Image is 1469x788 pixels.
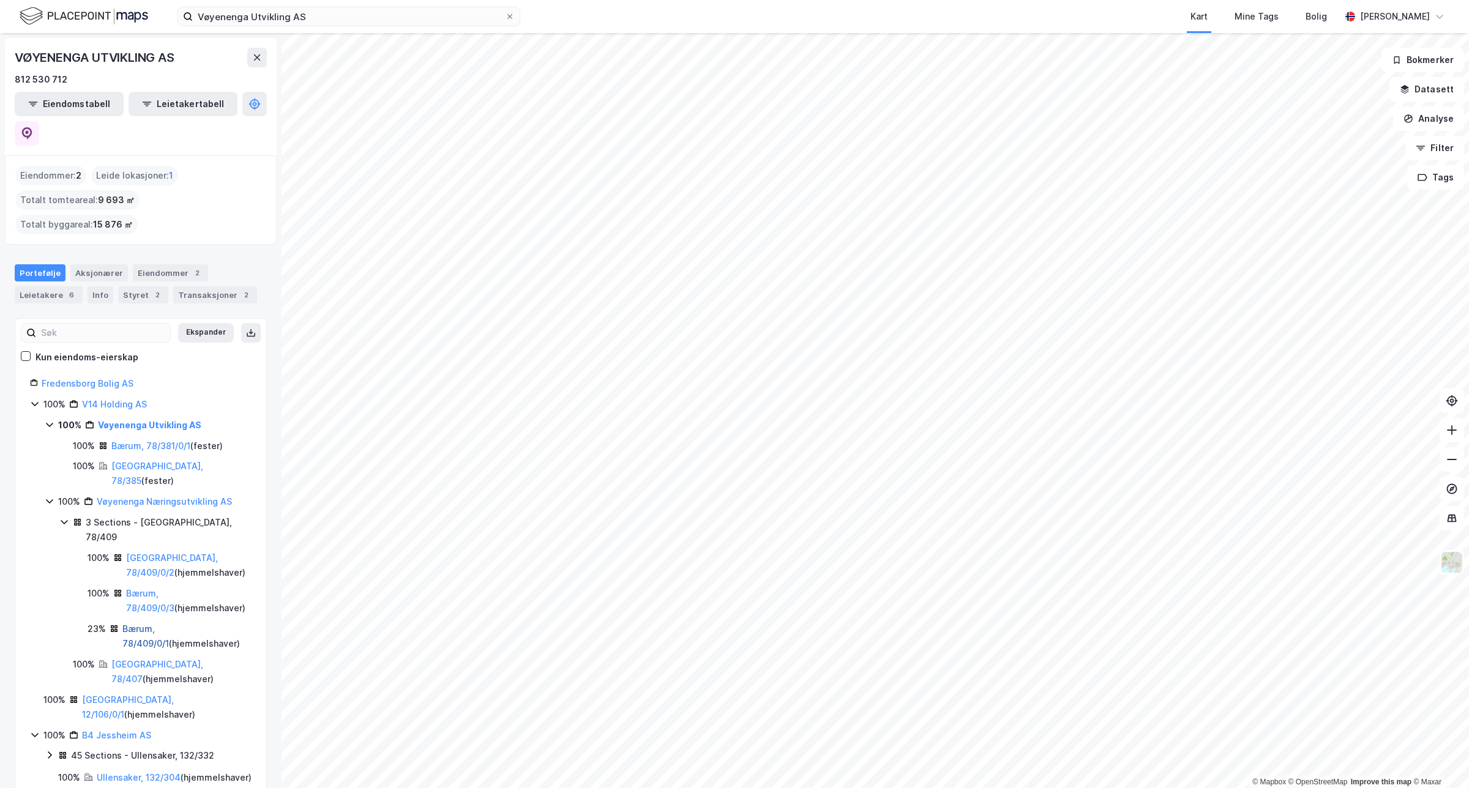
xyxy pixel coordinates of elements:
button: Bokmerker [1381,48,1464,72]
div: 23% [88,622,106,636]
a: OpenStreetMap [1288,778,1348,786]
div: Totalt tomteareal : [15,190,140,210]
div: 2 [191,267,203,279]
div: Styret [118,286,168,303]
span: 9 693 ㎡ [98,193,135,207]
a: Bærum, 78/409/0/3 [126,588,174,613]
div: 100% [73,459,95,474]
div: Eiendommer [133,264,208,281]
div: ( hjemmelshaver ) [97,770,252,785]
a: [GEOGRAPHIC_DATA], 78/407 [111,659,203,684]
div: 100% [58,418,81,433]
button: Analyse [1393,106,1464,131]
a: [GEOGRAPHIC_DATA], 78/385 [111,461,203,486]
div: Portefølje [15,264,65,281]
div: 812 530 712 [15,72,67,87]
input: Søk [36,324,170,342]
a: [GEOGRAPHIC_DATA], 12/106/0/1 [82,694,174,719]
div: 100% [58,494,80,509]
button: Tags [1407,165,1464,190]
div: ( hjemmelshaver ) [82,693,252,722]
div: ( hjemmelshaver ) [122,622,252,651]
a: Vøyenenga Næringsutvikling AS [97,496,232,507]
div: 6 [65,289,78,301]
div: 45 Sections - Ullensaker, 132/332 [71,748,214,763]
a: V14 Holding AS [82,399,147,409]
div: 100% [88,586,110,601]
div: 3 Sections - [GEOGRAPHIC_DATA], 78/409 [86,515,252,545]
div: Leide lokasjoner : [91,166,178,185]
div: 100% [73,439,95,453]
div: Kart [1191,9,1208,24]
div: Eiendommer : [15,166,86,185]
div: ( hjemmelshaver ) [111,657,252,686]
a: [GEOGRAPHIC_DATA], 78/409/0/2 [126,552,218,578]
div: Totalt byggareal : [15,215,138,234]
div: Bolig [1306,9,1327,24]
span: 1 [169,168,173,183]
a: Vøyenenga Utvikling AS [98,420,201,430]
div: 100% [43,693,65,707]
div: 100% [43,728,65,743]
div: 100% [43,397,65,412]
span: 2 [76,168,81,183]
div: VØYENENGA UTVIKLING AS [15,48,177,67]
button: Ekspander [178,323,234,343]
div: 100% [73,657,95,672]
div: 100% [88,551,110,565]
a: Ullensaker, 132/304 [97,772,181,782]
div: ( fester ) [111,459,252,488]
div: Leietakere [15,286,83,303]
button: Leietakertabell [129,92,237,116]
iframe: Chat Widget [1408,729,1469,788]
div: 100% [58,770,80,785]
div: Info [88,286,113,303]
input: Søk på adresse, matrikkel, gårdeiere, leietakere eller personer [193,7,505,26]
div: Transaksjoner [173,286,257,303]
a: Bærum, 78/381/0/1 [111,440,190,451]
div: Mine Tags [1235,9,1279,24]
div: Kun eiendoms-eierskap [36,350,138,365]
div: 2 [151,289,163,301]
img: Z [1440,551,1463,574]
button: Eiendomstabell [15,92,124,116]
a: Improve this map [1351,778,1411,786]
div: ( hjemmelshaver ) [126,586,252,615]
div: Aksjonærer [70,264,128,281]
button: Filter [1405,136,1464,160]
div: [PERSON_NAME] [1360,9,1430,24]
div: ( fester ) [111,439,223,453]
div: ( hjemmelshaver ) [126,551,252,580]
a: Bærum, 78/409/0/1 [122,623,169,649]
a: B4 Jessheim AS [82,730,151,740]
span: 15 876 ㎡ [93,217,133,232]
div: 2 [240,289,252,301]
button: Datasett [1389,77,1464,102]
a: Mapbox [1252,778,1286,786]
a: Fredensborg Bolig AS [42,378,133,388]
img: logo.f888ab2527a4732fd821a326f86c7f29.svg [20,6,148,27]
